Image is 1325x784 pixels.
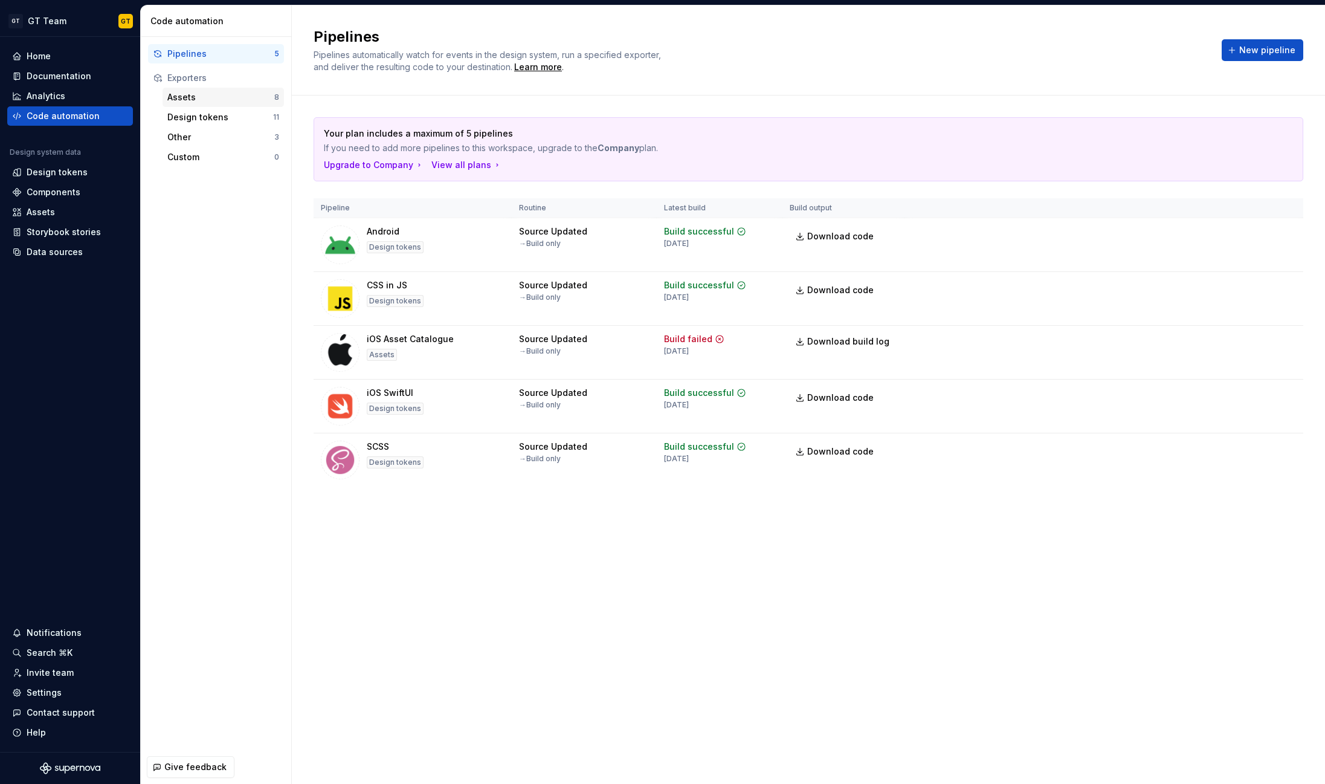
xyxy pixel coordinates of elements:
div: Source Updated [519,225,587,238]
span: Download code [807,392,874,404]
a: Analytics [7,86,133,106]
a: Download code [790,225,882,247]
a: Assets [7,202,133,222]
h2: Pipelines [314,27,1207,47]
div: Android [367,225,399,238]
a: Download code [790,279,882,301]
div: Source Updated [519,279,587,291]
a: Download code [790,387,882,409]
div: Storybook stories [27,226,101,238]
a: Custom0 [163,147,284,167]
span: Download code [807,445,874,458]
div: Assets [167,91,274,103]
div: Design tokens [367,456,424,468]
div: Pipelines [167,48,274,60]
div: Documentation [27,70,91,82]
div: [DATE] [664,293,689,302]
div: Code automation [150,15,286,27]
a: Design tokens11 [163,108,284,127]
button: Upgrade to Company [324,159,424,171]
div: Design tokens [27,166,88,178]
div: [DATE] [664,346,689,356]
div: Build successful [664,225,734,238]
div: 8 [274,92,279,102]
span: Download code [807,284,874,296]
div: → Build only [519,400,561,410]
div: Exporters [167,72,279,84]
div: GT [8,14,23,28]
button: Assets8 [163,88,284,107]
div: GT [121,16,131,26]
a: Components [7,183,133,202]
div: Home [27,50,51,62]
span: Pipelines automatically watch for events in the design system, run a specified exporter, and deli... [314,50,663,72]
div: View all plans [431,159,502,171]
div: Design system data [10,147,81,157]
div: Code automation [27,110,100,122]
div: Data sources [27,246,83,258]
a: Settings [7,683,133,702]
button: GTGT TeamGT [2,8,138,34]
div: Notifications [27,627,82,639]
div: Custom [167,151,274,163]
a: Storybook stories [7,222,133,242]
a: Pipelines5 [148,44,284,63]
a: Code automation [7,106,133,126]
button: Download build log [790,331,897,352]
button: Give feedback [147,756,234,778]
div: 0 [274,152,279,162]
div: Invite team [27,667,74,679]
svg: Supernova Logo [40,762,100,774]
div: → Build only [519,454,561,464]
a: Home [7,47,133,66]
div: 11 [273,112,279,122]
a: Learn more [514,61,562,73]
a: Documentation [7,66,133,86]
div: SCSS [367,441,389,453]
div: Source Updated [519,333,587,345]
div: [DATE] [664,454,689,464]
div: Design tokens [367,241,424,253]
div: Build successful [664,279,734,291]
div: Help [27,727,46,739]
div: Assets [27,206,55,218]
a: Data sources [7,242,133,262]
div: Analytics [27,90,65,102]
div: Other [167,131,274,143]
p: Your plan includes a maximum of 5 pipelines [324,128,1208,140]
span: Download build log [807,335,889,348]
button: Contact support [7,703,133,722]
div: Design tokens [367,295,424,307]
div: CSS in JS [367,279,407,291]
span: . [512,63,564,72]
div: Build successful [664,387,734,399]
th: Routine [512,198,657,218]
button: New pipeline [1222,39,1303,61]
div: Contact support [27,707,95,719]
p: If you need to add more pipelines to this workspace, upgrade to the plan. [324,142,1208,154]
button: Notifications [7,623,133,643]
div: Settings [27,687,62,699]
th: Build output [782,198,904,218]
div: Search ⌘K [27,647,73,659]
div: GT Team [28,15,66,27]
th: Pipeline [314,198,512,218]
button: Help [7,723,133,742]
div: iOS Asset Catalogue [367,333,454,345]
div: iOS SwiftUI [367,387,413,399]
div: → Build only [519,293,561,302]
div: Components [27,186,80,198]
div: 3 [274,132,279,142]
div: Build successful [664,441,734,453]
div: Assets [367,349,397,361]
a: Design tokens [7,163,133,182]
div: 5 [274,49,279,59]
span: Download code [807,230,874,242]
a: Download code [790,441,882,462]
strong: Company [598,143,639,153]
button: Other3 [163,128,284,147]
